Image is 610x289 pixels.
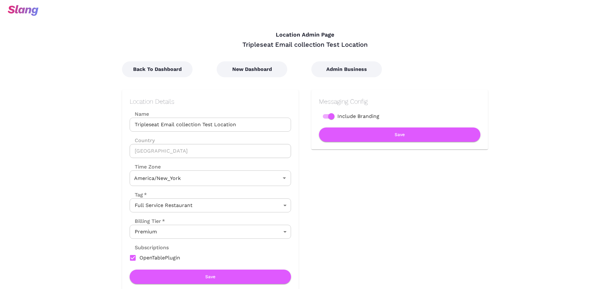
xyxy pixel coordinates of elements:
[280,174,289,182] button: Open
[217,61,287,77] button: New Dashboard
[130,137,291,144] label: Country
[311,66,382,72] a: Admin Business
[122,66,193,72] a: Back To Dashboard
[311,61,382,77] button: Admin Business
[130,244,169,251] label: Subscriptions
[139,254,180,262] span: OpenTablePlugin
[130,198,291,212] div: Full Service Restaurant
[130,225,291,239] div: Premium
[319,98,480,105] h2: Messaging Config
[130,163,291,170] label: Time Zone
[130,110,291,118] label: Name
[130,270,291,284] button: Save
[319,127,480,142] button: Save
[122,61,193,77] button: Back To Dashboard
[217,66,287,72] a: New Dashboard
[337,113,379,120] span: Include Branding
[130,98,291,105] h2: Location Details
[130,217,165,225] label: Billing Tier
[8,5,38,16] img: svg+xml;base64,PHN2ZyB3aWR0aD0iOTciIGhlaWdodD0iMzQiIHZpZXdCb3g9IjAgMCA5NyAzNCIgZmlsbD0ibm9uZSIgeG...
[122,40,488,49] div: Tripleseat Email collection Test Location
[130,191,147,198] label: Tag
[122,31,488,38] h4: Location Admin Page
